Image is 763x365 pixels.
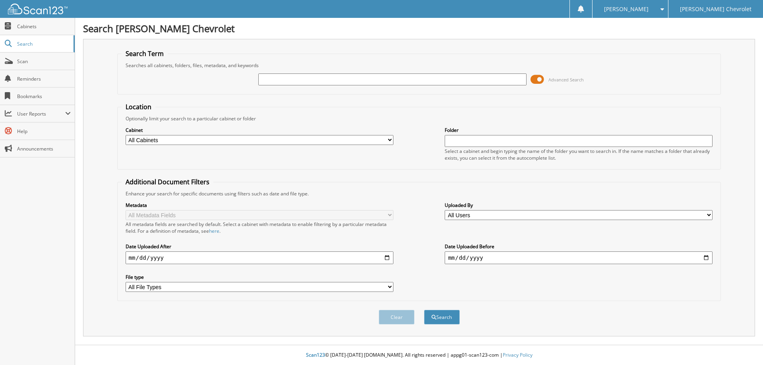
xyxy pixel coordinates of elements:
[445,127,713,133] label: Folder
[445,148,713,161] div: Select a cabinet and begin typing the name of the folder you want to search in. If the name match...
[445,251,713,264] input: end
[126,202,393,209] label: Metadata
[17,23,71,30] span: Cabinets
[379,310,414,324] button: Clear
[126,243,393,250] label: Date Uploaded After
[17,110,65,117] span: User Reports
[209,228,219,234] a: here
[122,102,155,111] legend: Location
[306,351,325,358] span: Scan123
[17,93,71,100] span: Bookmarks
[604,7,649,12] span: [PERSON_NAME]
[17,58,71,65] span: Scan
[424,310,460,324] button: Search
[75,346,763,365] div: © [DATE]-[DATE] [DOMAIN_NAME]. All rights reserved | appg01-scan123-com |
[17,128,71,135] span: Help
[122,62,717,69] div: Searches all cabinets, folders, files, metadata, and keywords
[8,4,68,14] img: scan123-logo-white.svg
[122,190,717,197] div: Enhance your search for specific documents using filters such as date and file type.
[126,274,393,280] label: File type
[122,115,717,122] div: Optionally limit your search to a particular cabinet or folder
[548,77,584,83] span: Advanced Search
[126,127,393,133] label: Cabinet
[126,221,393,234] div: All metadata fields are searched by default. Select a cabinet with metadata to enable filtering b...
[17,145,71,152] span: Announcements
[17,75,71,82] span: Reminders
[445,243,713,250] label: Date Uploaded Before
[83,22,755,35] h1: Search [PERSON_NAME] Chevrolet
[503,351,533,358] a: Privacy Policy
[126,251,393,264] input: start
[680,7,751,12] span: [PERSON_NAME] Chevrolet
[17,41,70,47] span: Search
[122,49,168,58] legend: Search Term
[122,178,213,186] legend: Additional Document Filters
[445,202,713,209] label: Uploaded By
